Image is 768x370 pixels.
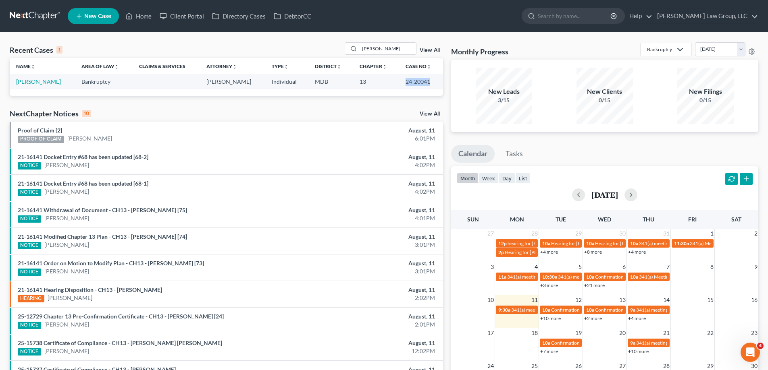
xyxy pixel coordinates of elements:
div: 3:01PM [301,241,435,249]
input: Search by name... [538,8,612,23]
div: 2:01PM [301,320,435,329]
div: NOTICE [18,348,41,356]
div: NOTICE [18,269,41,276]
span: Confirmation hearing for [PERSON_NAME] [551,307,643,313]
div: PROOF OF CLAIM [18,136,64,143]
div: 12:02PM [301,347,435,355]
div: August, 11 [301,206,435,214]
div: 4:02PM [301,161,435,169]
span: 11 [531,295,539,305]
div: August, 11 [301,233,435,241]
div: August, 11 [301,126,435,134]
div: NOTICE [18,215,41,223]
a: +4 more [628,315,646,321]
span: 10a [586,274,594,280]
span: 27 [487,229,495,238]
span: 9a [630,340,635,346]
span: 341(a) Meeting for [PERSON_NAME] [639,274,717,280]
a: Proof of Claim [2] [18,127,62,134]
div: August, 11 [301,180,435,188]
a: +21 more [584,282,605,288]
span: 23 [750,328,758,338]
span: 10a [542,240,550,246]
th: Claims & Services [133,58,200,74]
div: 0/15 [577,96,633,104]
span: 341(a) meeting for [PERSON_NAME] [636,307,714,313]
span: Mon [510,216,524,223]
a: +3 more [540,282,558,288]
span: 31 [662,229,670,238]
div: August, 11 [301,259,435,267]
span: 12p [498,240,507,246]
span: 20 [618,328,626,338]
a: +7 more [540,348,558,354]
a: Typeunfold_more [272,63,289,69]
div: NOTICE [18,162,41,169]
div: HEARING [18,295,44,302]
div: Bankruptcy [647,46,672,53]
span: 4 [757,343,764,349]
a: [PERSON_NAME] [16,78,61,85]
span: 13 [618,295,626,305]
a: [PERSON_NAME] [44,320,89,329]
a: 21-16141 Modified Chapter 13 Plan - CH13 - [PERSON_NAME] [74] [18,233,187,240]
a: 21-16141 Docket Entry #68 has been updated [68-1] [18,180,148,187]
div: 4:01PM [301,214,435,222]
iframe: Intercom live chat [741,343,760,362]
div: New Leads [476,87,532,96]
span: 16 [750,295,758,305]
div: 3/15 [476,96,532,104]
button: month [457,173,479,184]
span: 1 [710,229,714,238]
div: August, 11 [301,312,435,320]
div: 4:02PM [301,188,435,196]
span: 10a [586,307,594,313]
i: unfold_more [31,64,35,69]
span: 9:30a [498,307,510,313]
span: 341(a) meeting for [PERSON_NAME] & [PERSON_NAME] [639,240,760,246]
span: Hearing for [PERSON_NAME] [551,240,614,246]
span: 9a [630,307,635,313]
a: [PERSON_NAME] [44,241,89,249]
div: NOTICE [18,189,41,196]
a: 21-16141 Hearing Disposition - CH13 - [PERSON_NAME] [18,286,162,293]
div: NOTICE [18,242,41,249]
i: unfold_more [427,64,431,69]
td: Individual [265,74,308,89]
div: 10 [82,110,91,117]
a: +4 more [628,249,646,255]
div: NextChapter Notices [10,109,91,118]
span: Thu [643,216,654,223]
a: View All [420,111,440,117]
a: Nameunfold_more [16,63,35,69]
a: [PERSON_NAME] Law Group, LLC [653,9,758,23]
a: +4 more [540,249,558,255]
h3: Monthly Progress [451,47,508,56]
span: Wed [598,216,611,223]
a: Calendar [451,145,495,163]
a: 21-16141 Docket Entry #68 has been updated [68-2] [18,153,148,160]
a: [PERSON_NAME] [44,267,89,275]
a: Area of Lawunfold_more [81,63,119,69]
div: New Clients [577,87,633,96]
div: New Filings [677,87,734,96]
a: +8 more [584,249,602,255]
span: Hearing for [PERSON_NAME] [595,240,658,246]
a: [PERSON_NAME] [67,134,112,143]
span: 28 [531,229,539,238]
td: 24-20041 [399,74,443,89]
span: 10:30a [542,274,557,280]
i: unfold_more [232,64,237,69]
div: August, 11 [301,339,435,347]
a: Client Portal [156,9,208,23]
div: 2:02PM [301,294,435,302]
div: August, 11 [301,153,435,161]
div: 0/15 [677,96,734,104]
a: 25-12729 Chapter 13 Pre-Confirmation Certificate - CH13 - [PERSON_NAME] [24] [18,313,224,320]
span: 22 [706,328,714,338]
a: Case Nounfold_more [406,63,431,69]
span: 10a [630,240,638,246]
a: Directory Cases [208,9,270,23]
i: unfold_more [284,64,289,69]
h2: [DATE] [591,190,618,199]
